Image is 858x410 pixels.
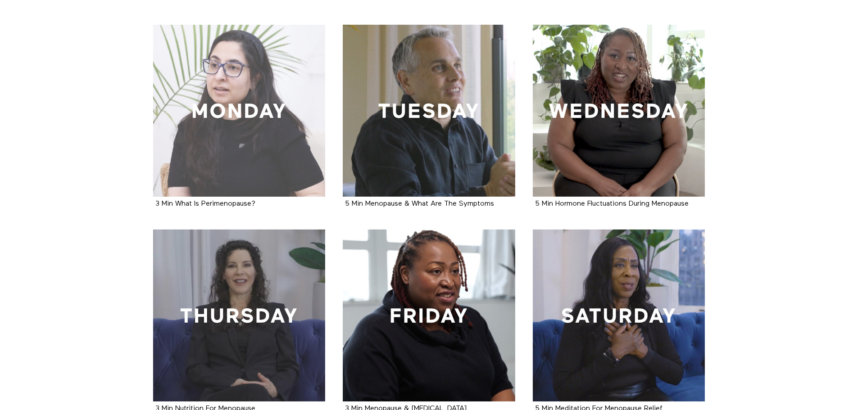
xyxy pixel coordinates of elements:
[533,25,705,197] a: 5 Min Hormone Fluctuations During Menopause
[153,230,326,402] a: 3 Min Nutrition For Menopause
[345,200,494,207] strong: 5 Min Menopause & What Are The Symptoms
[533,230,705,402] a: 5 Min Meditation For Menopause Relief
[535,200,689,207] strong: 5 Min Hormone Fluctuations During Menopause
[155,200,255,207] a: 3 Min What Is Perimenopause?
[155,200,255,207] strong: 3 Min What Is Perimenopause?
[535,200,689,207] a: 5 Min Hormone Fluctuations During Menopause
[345,200,494,207] a: 5 Min Menopause & What Are The Symptoms
[343,230,515,402] a: 3 Min Menopause & Hot Flashes
[343,25,515,197] a: 5 Min Menopause & What Are The Symptoms
[153,25,326,197] a: 3 Min What Is Perimenopause?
